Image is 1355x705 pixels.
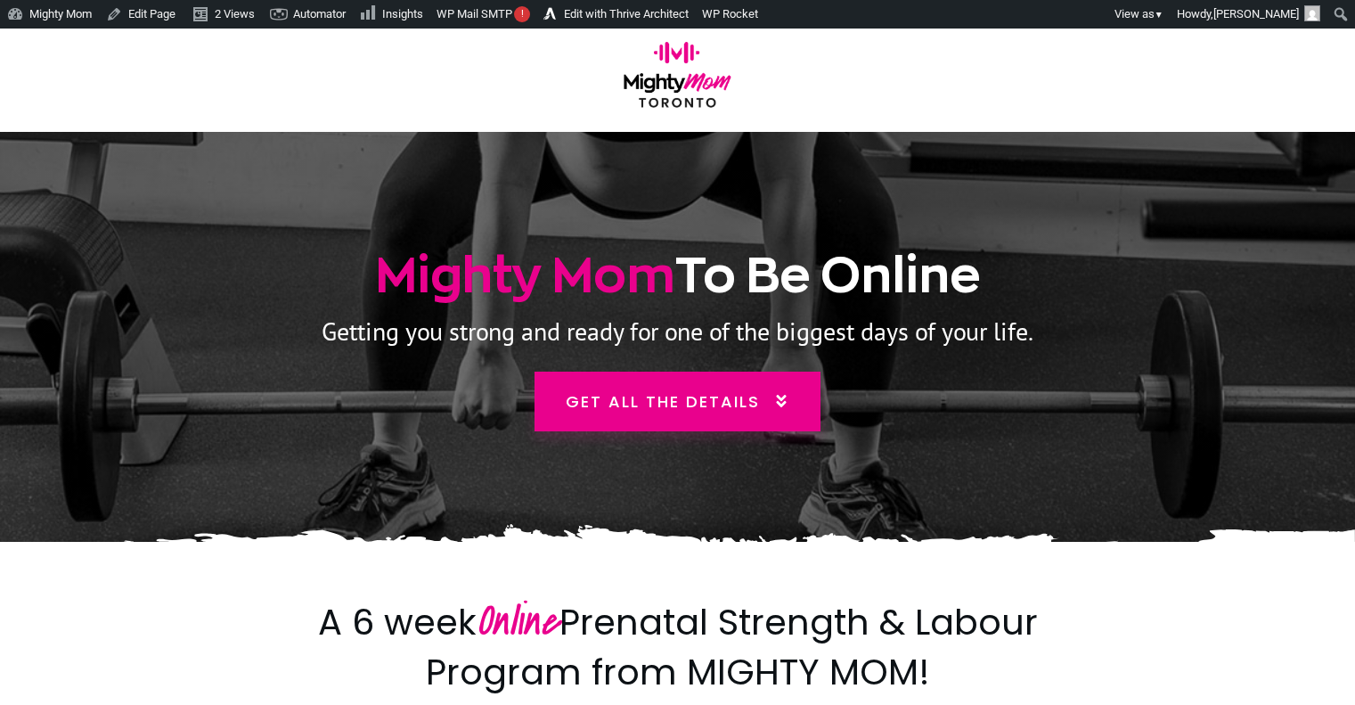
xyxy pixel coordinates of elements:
[375,248,675,301] span: Mighty Mom
[616,42,739,118] img: mightymom-logo-toronto
[1155,9,1163,20] span: ▼
[1213,7,1299,20] span: [PERSON_NAME]
[566,389,760,414] span: Get all the details
[144,309,1212,353] p: Getting you strong and ready for one of the biggest days of your life.
[514,6,530,22] span: !
[535,372,820,431] a: Get all the details
[144,243,1212,307] h1: To Be Online
[477,591,559,652] span: Online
